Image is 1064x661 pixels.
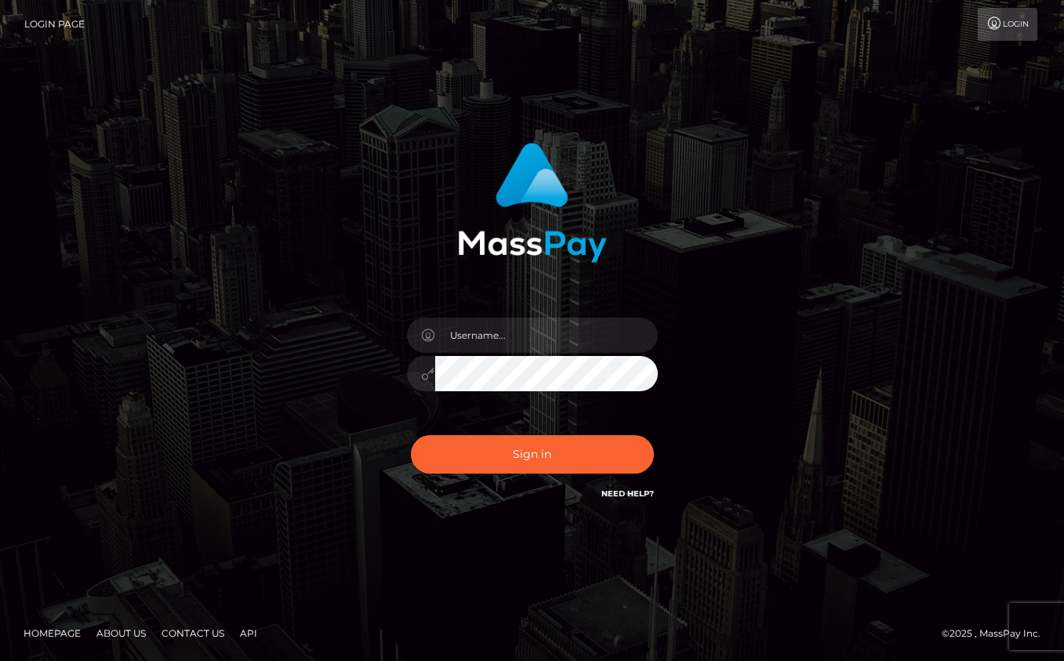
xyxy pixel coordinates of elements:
[90,621,152,645] a: About Us
[24,8,85,41] a: Login Page
[234,621,263,645] a: API
[458,143,607,263] img: MassPay Login
[942,625,1052,642] div: © 2025 , MassPay Inc.
[601,488,654,499] a: Need Help?
[411,435,654,474] button: Sign in
[978,8,1037,41] a: Login
[155,621,231,645] a: Contact Us
[435,318,658,353] input: Username...
[17,621,87,645] a: Homepage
